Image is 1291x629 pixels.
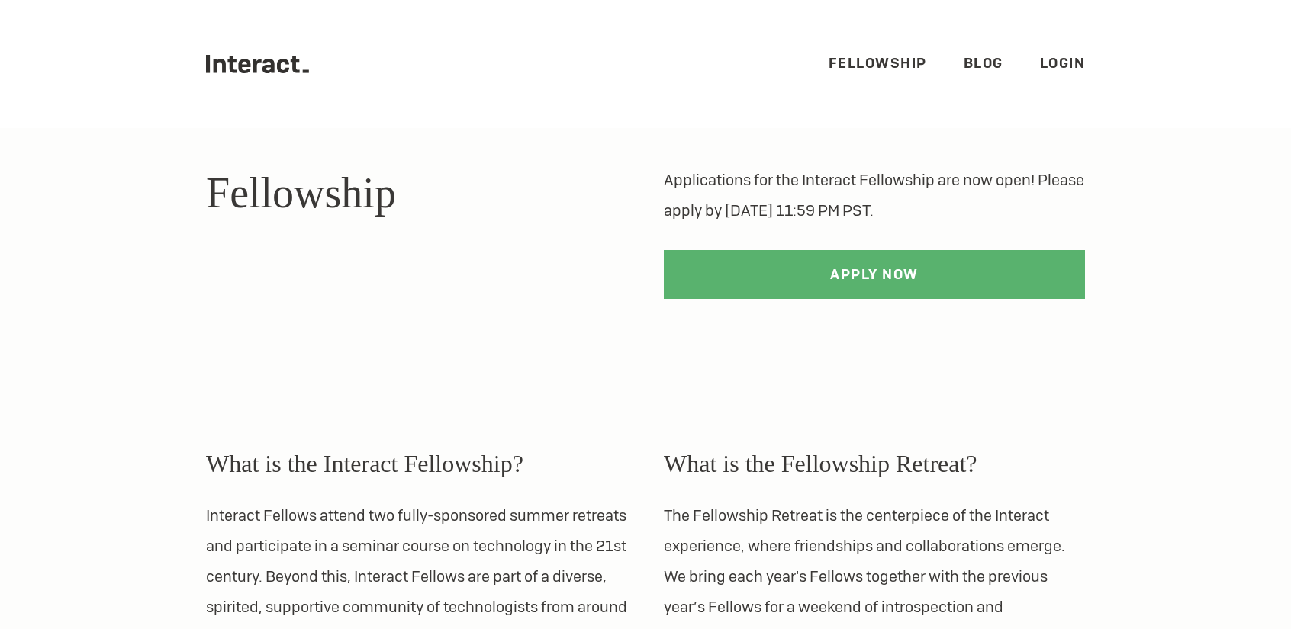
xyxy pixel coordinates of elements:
[664,445,1085,482] h3: What is the Fellowship Retreat?
[829,54,927,72] a: Fellowship
[664,250,1085,299] a: Apply Now
[964,54,1003,72] a: Blog
[206,445,627,482] h3: What is the Interact Fellowship?
[206,165,627,221] h1: Fellowship
[664,165,1085,226] p: Applications for the Interact Fellowship are now open! Please apply by [DATE] 11:59 PM PST.
[1040,54,1086,72] a: Login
